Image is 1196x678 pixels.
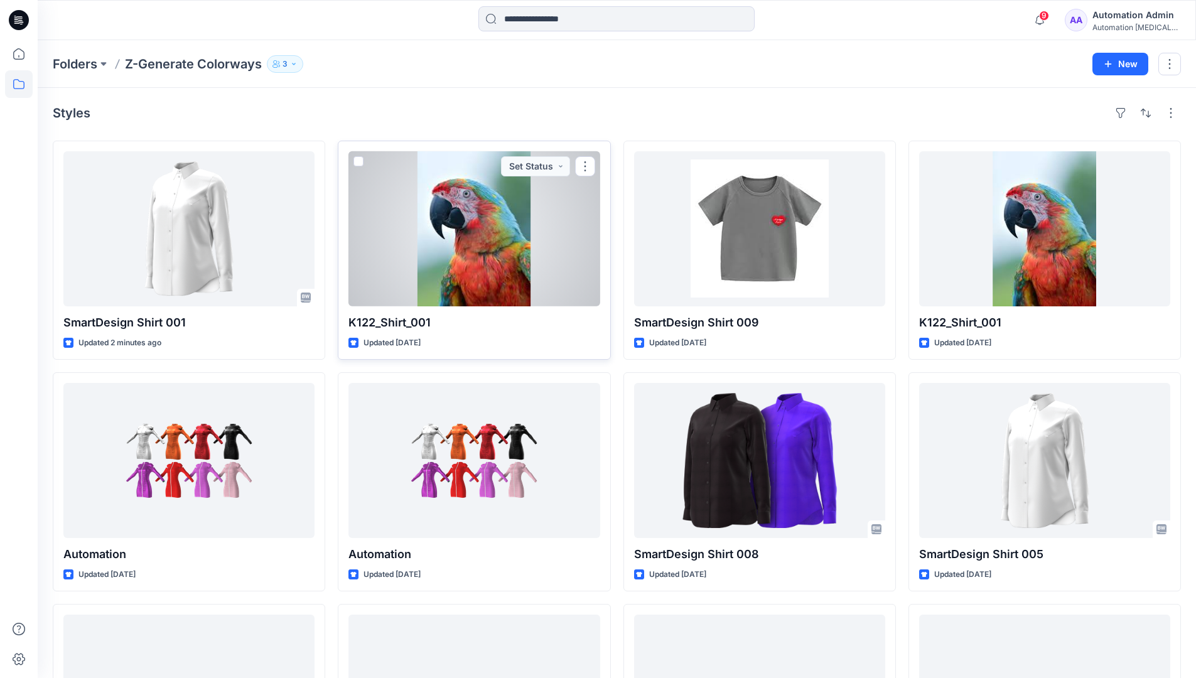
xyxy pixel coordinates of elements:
p: Updated [DATE] [934,336,991,350]
p: Automation [63,546,315,563]
p: Updated [DATE] [934,568,991,581]
p: Automation [348,546,600,563]
a: SmartDesign Shirt 009 [634,151,885,306]
div: Automation [MEDICAL_DATA]... [1092,23,1180,32]
p: SmartDesign Shirt 008 [634,546,885,563]
a: K122_Shirt_001 [919,151,1170,306]
p: Updated [DATE] [649,336,706,350]
h4: Styles [53,105,90,121]
p: Updated [DATE] [364,336,421,350]
a: Folders [53,55,97,73]
div: Automation Admin [1092,8,1180,23]
p: Updated [DATE] [78,568,136,581]
p: SmartDesign Shirt 005 [919,546,1170,563]
span: 9 [1039,11,1049,21]
p: Updated [DATE] [649,568,706,581]
button: New [1092,53,1148,75]
a: Automation [348,383,600,538]
p: Z-Generate Colorways [125,55,262,73]
a: SmartDesign Shirt 001 [63,151,315,306]
p: K122_Shirt_001 [919,314,1170,331]
p: 3 [283,57,288,71]
p: Updated [DATE] [364,568,421,581]
p: Updated 2 minutes ago [78,336,161,350]
p: SmartDesign Shirt 009 [634,314,885,331]
a: Automation [63,383,315,538]
a: K122_Shirt_001 [348,151,600,306]
p: K122_Shirt_001 [348,314,600,331]
a: SmartDesign Shirt 005 [919,383,1170,538]
a: SmartDesign Shirt 008 [634,383,885,538]
p: SmartDesign Shirt 001 [63,314,315,331]
button: 3 [267,55,303,73]
div: AA [1065,9,1087,31]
